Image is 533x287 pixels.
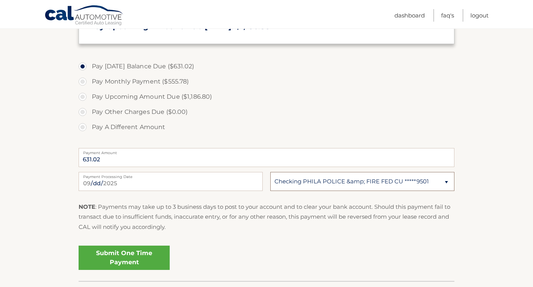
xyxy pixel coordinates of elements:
a: Logout [470,9,489,22]
label: Pay Other Charges Due ($0.00) [79,104,454,120]
p: : Payments may take up to 3 business days to post to your account and to clear your bank account.... [79,202,454,232]
a: Submit One Time Payment [79,246,170,270]
label: Pay Monthly Payment ($555.78) [79,74,454,89]
a: Cal Automotive [44,5,124,27]
a: Dashboard [394,9,425,22]
label: Payment Amount [79,148,454,154]
label: Pay A Different Amount [79,120,454,135]
a: FAQ's [441,9,454,22]
strong: NOTE [79,203,95,210]
label: Payment Processing Date [79,172,263,178]
label: Pay Upcoming Amount Due ($1,186.80) [79,89,454,104]
label: Pay [DATE] Balance Due ($631.02) [79,59,454,74]
input: Payment Amount [79,148,454,167]
input: Payment Date [79,172,263,191]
